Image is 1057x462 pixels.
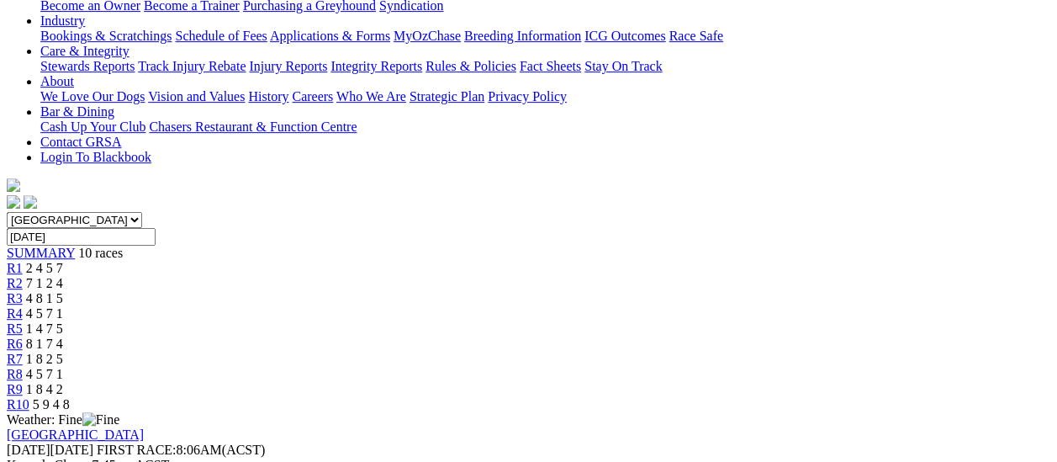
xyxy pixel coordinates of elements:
[82,412,119,427] img: Fine
[40,13,85,28] a: Industry
[24,195,37,209] img: twitter.svg
[40,29,172,43] a: Bookings & Scratchings
[26,291,63,305] span: 4 8 1 5
[26,306,63,321] span: 4 5 7 1
[7,291,23,305] a: R3
[7,228,156,246] input: Select date
[40,150,151,164] a: Login To Blackbook
[7,337,23,351] a: R6
[7,427,144,442] a: [GEOGRAPHIC_DATA]
[292,89,333,104] a: Careers
[97,443,176,457] span: FIRST RACE:
[40,119,145,134] a: Cash Up Your Club
[394,29,461,43] a: MyOzChase
[7,443,50,457] span: [DATE]
[26,276,63,290] span: 7 1 2 4
[7,195,20,209] img: facebook.svg
[40,59,1050,74] div: Care & Integrity
[336,89,406,104] a: Who We Are
[26,367,63,381] span: 4 5 7 1
[669,29,722,43] a: Race Safe
[40,89,145,104] a: We Love Our Dogs
[7,306,23,321] a: R4
[40,29,1050,44] div: Industry
[488,89,567,104] a: Privacy Policy
[425,59,516,73] a: Rules & Policies
[249,59,327,73] a: Injury Reports
[7,276,23,290] a: R2
[520,59,581,73] a: Fact Sheets
[33,397,70,412] span: 5 9 4 8
[248,89,288,104] a: History
[7,382,23,396] a: R9
[7,367,23,381] a: R8
[7,321,23,336] a: R5
[7,412,119,427] span: Weather: Fine
[270,29,390,43] a: Applications & Forms
[40,74,74,88] a: About
[7,178,20,192] img: logo-grsa-white.png
[40,44,129,58] a: Care & Integrity
[26,382,63,396] span: 1 8 4 2
[7,397,29,412] a: R10
[330,59,422,73] a: Integrity Reports
[149,119,357,134] a: Chasers Restaurant & Function Centre
[7,352,23,366] a: R7
[26,337,63,351] span: 8 1 7 4
[7,443,93,457] span: [DATE]
[7,261,23,275] a: R1
[584,29,665,43] a: ICG Outcomes
[40,119,1050,135] div: Bar & Dining
[148,89,245,104] a: Vision and Values
[40,104,114,119] a: Bar & Dining
[26,261,63,275] span: 2 4 5 7
[40,59,135,73] a: Stewards Reports
[97,443,265,457] span: 8:06AM(ACST)
[175,29,267,43] a: Schedule of Fees
[26,321,63,336] span: 1 4 7 5
[78,246,123,260] span: 10 races
[410,89,484,104] a: Strategic Plan
[26,352,63,366] span: 1 8 2 5
[40,135,121,149] a: Contact GRSA
[138,59,246,73] a: Track Injury Rebate
[40,89,1050,104] div: About
[584,59,662,73] a: Stay On Track
[464,29,581,43] a: Breeding Information
[7,246,75,260] a: SUMMARY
